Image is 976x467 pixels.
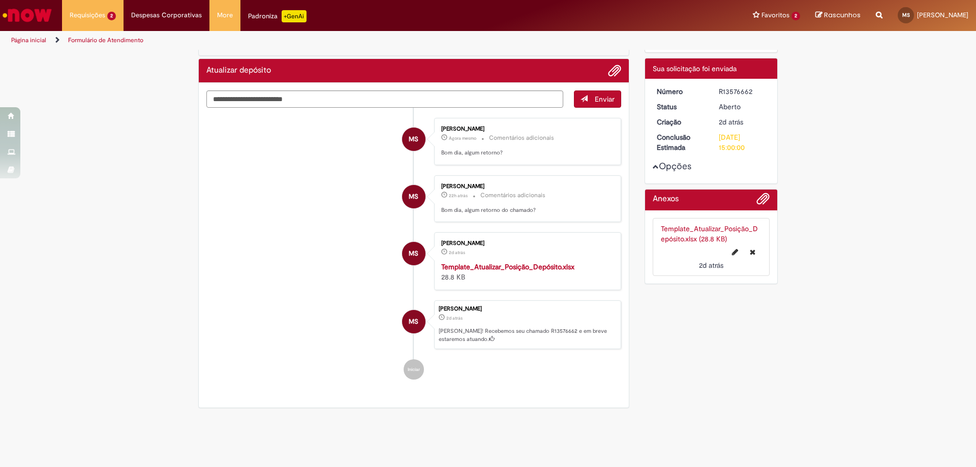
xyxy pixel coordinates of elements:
textarea: Digite sua mensagem aqui... [206,90,563,108]
div: R13576662 [719,86,766,97]
button: Enviar [574,90,621,108]
p: Bom dia, algum retorno? [441,149,611,157]
span: 22h atrás [449,193,468,199]
dt: Criação [649,117,712,127]
div: Matheus Souza [402,185,425,208]
button: Adicionar anexos [608,64,621,77]
div: Matheus Souza [402,242,425,265]
div: [PERSON_NAME] [441,126,611,132]
div: Matheus Souza [402,128,425,151]
ul: Trilhas de página [8,31,643,50]
a: Template_Atualizar_Posição_Depósito.xlsx (28.8 KB) [661,224,758,243]
span: Sua solicitação foi enviada [653,64,737,73]
time: 29/09/2025 12:44:13 [446,315,463,321]
p: Bom dia, algum retorno do chamado? [441,206,611,214]
small: Comentários adicionais [480,191,545,200]
span: Despesas Corporativas [131,10,202,20]
dt: Número [649,86,712,97]
span: 2d atrás [719,117,743,127]
span: MS [409,241,418,266]
span: Agora mesmo [449,135,476,141]
time: 29/09/2025 12:44:13 [719,117,743,127]
button: Editar nome de arquivo Template_Atualizar_Posição_Depósito.xlsx [726,244,744,260]
a: Rascunhos [815,11,861,20]
button: Excluir Template_Atualizar_Posição_Depósito.xlsx [744,244,761,260]
span: 2 [107,12,116,20]
a: Template_Atualizar_Posição_Depósito.xlsx [441,262,574,271]
span: Requisições [70,10,105,20]
img: ServiceNow [1,5,53,25]
div: [PERSON_NAME] [441,183,611,190]
span: 2 [791,12,800,20]
span: MS [902,12,910,18]
time: 30/09/2025 09:31:23 [449,193,468,199]
span: Enviar [595,95,615,104]
h2: Anexos [653,195,679,204]
div: [PERSON_NAME] [439,306,616,312]
dt: Status [649,102,712,112]
span: MS [409,127,418,151]
span: 2d atrás [699,261,723,270]
h2: Atualizar depósito Histórico de tíquete [206,66,271,75]
div: [DATE] 15:00:00 [719,132,766,152]
small: Comentários adicionais [489,134,554,142]
button: Adicionar anexos [756,192,770,210]
div: [PERSON_NAME] [441,240,611,246]
ul: Histórico de tíquete [206,108,621,390]
a: Página inicial [11,36,46,44]
div: 29/09/2025 12:44:13 [719,117,766,127]
span: 2d atrás [446,315,463,321]
span: MS [409,309,418,334]
div: Padroniza [248,10,307,22]
span: [PERSON_NAME] [917,11,968,19]
div: 28.8 KB [441,262,611,282]
a: Formulário de Atendimento [68,36,143,44]
span: Favoritos [761,10,789,20]
dt: Conclusão Estimada [649,132,712,152]
time: 01/10/2025 07:40:54 [449,135,476,141]
time: 29/09/2025 12:43:50 [699,261,723,270]
li: Matheus Souza [206,300,621,349]
span: Rascunhos [824,10,861,20]
div: Aberto [719,102,766,112]
p: +GenAi [282,10,307,22]
span: 2d atrás [449,250,465,256]
span: MS [409,184,418,209]
div: Matheus Souza [402,310,425,333]
span: More [217,10,233,20]
p: [PERSON_NAME]! Recebemos seu chamado R13576662 e em breve estaremos atuando. [439,327,616,343]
